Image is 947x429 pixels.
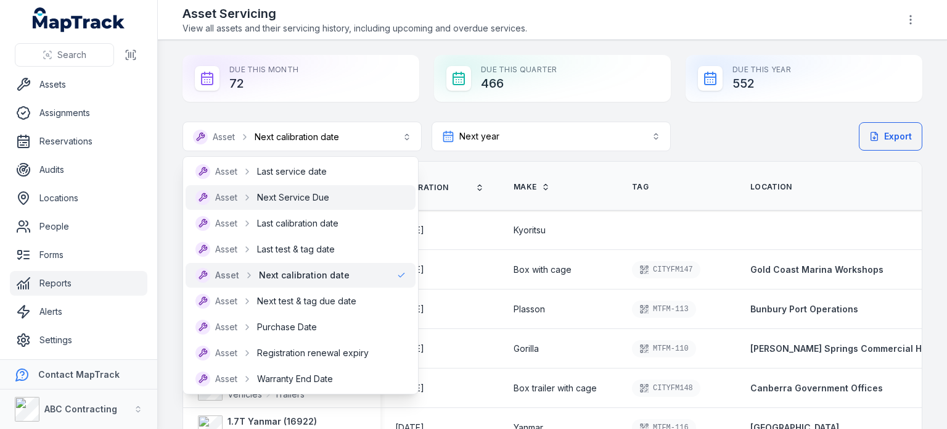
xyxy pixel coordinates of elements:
[215,321,237,333] span: Asset
[257,373,333,385] span: Warranty End Date
[257,347,369,359] span: Registration renewal expiry
[215,269,239,281] span: Asset
[215,295,237,307] span: Asset
[215,243,237,256] span: Asset
[257,217,338,230] span: Last calibration date
[215,217,237,230] span: Asset
[257,165,327,178] span: Last service date
[257,321,317,333] span: Purchase Date
[182,156,419,394] div: AssetNext calibration date
[215,165,237,178] span: Asset
[257,295,356,307] span: Next test & tag due date
[257,191,329,204] span: Next Service Due
[182,122,422,151] button: AssetNext calibration date
[259,269,350,281] span: Next calibration date
[257,243,335,256] span: Last test & tag date
[215,373,237,385] span: Asset
[215,347,237,359] span: Asset
[215,191,237,204] span: Asset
